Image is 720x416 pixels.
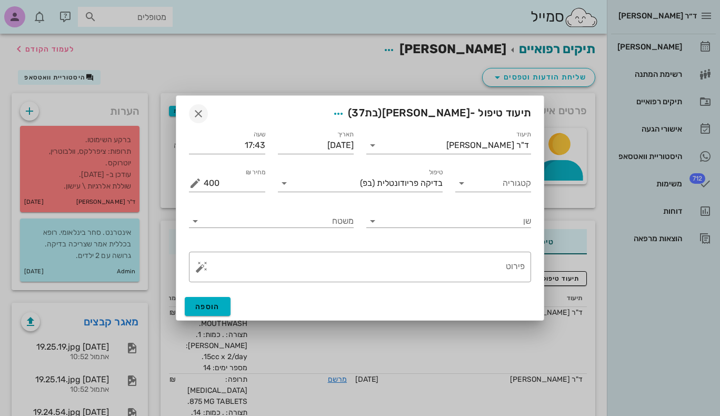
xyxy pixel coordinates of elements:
[189,177,202,190] button: מחיר ₪ appended action
[382,106,470,119] span: [PERSON_NAME]
[337,131,354,138] label: תאריך
[446,141,529,150] div: ד"ר [PERSON_NAME]
[195,302,220,311] span: הוספה
[185,297,231,316] button: הוספה
[253,131,265,138] label: שעה
[366,137,531,154] div: תיעודד"ר [PERSON_NAME]
[377,179,443,188] span: בדיקה פריודונטלית
[245,169,265,176] label: מחיר ₪
[352,106,365,119] span: 37
[348,106,382,119] span: (בת )
[329,104,531,123] span: תיעוד טיפול -
[516,131,531,138] label: תיעוד
[360,179,375,188] span: (בפ)
[428,169,442,176] label: טיפול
